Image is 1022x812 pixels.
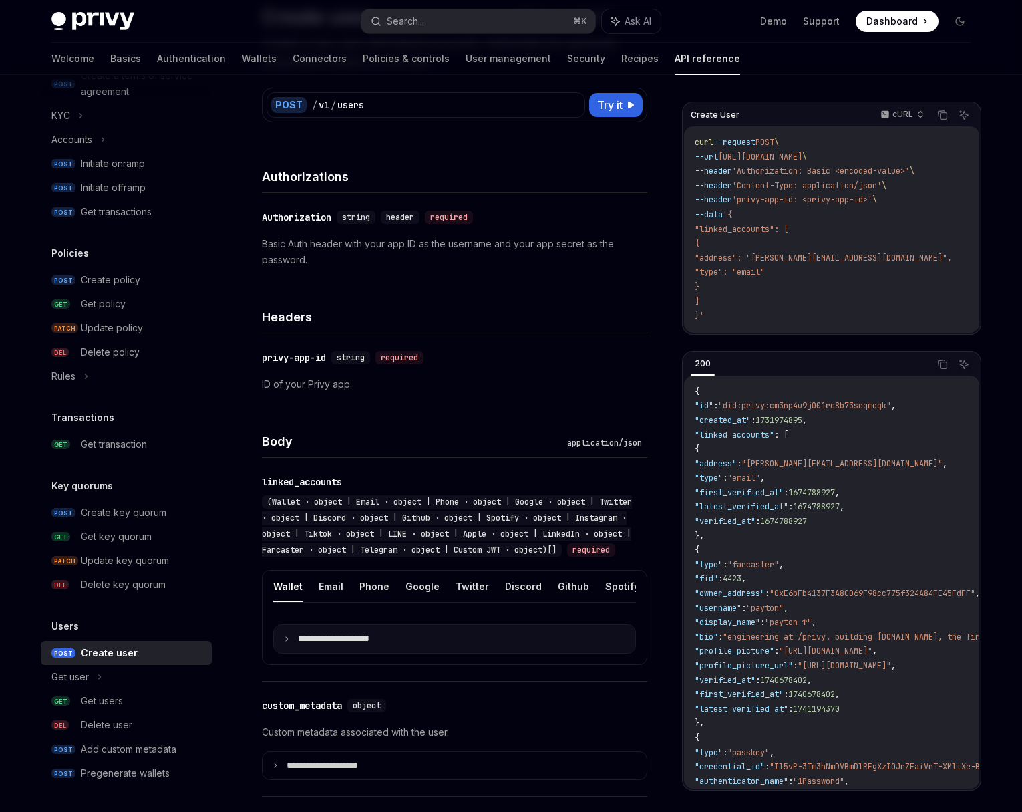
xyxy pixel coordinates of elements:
span: , [844,776,849,787]
span: "payton" [746,603,784,614]
span: "first_verified_at" [695,487,784,498]
span: } [695,281,699,292]
a: POSTCreate key quorum [41,501,212,525]
span: , [943,458,947,469]
span: , [872,646,877,656]
span: , [835,487,840,498]
span: "payton ↑" [765,617,812,628]
span: --data [695,209,723,220]
div: Initiate offramp [81,180,146,196]
span: \ [774,137,779,148]
button: Try it [589,93,643,117]
div: Update policy [81,320,143,336]
span: "[PERSON_NAME][EMAIL_ADDRESS][DOMAIN_NAME]" [741,458,943,469]
div: Rules [51,368,75,384]
div: Pregenerate wallets [81,765,170,781]
a: POSTCreate user [41,641,212,665]
div: Create policy [81,272,140,288]
a: Wallets [242,43,277,75]
span: "id" [695,400,713,411]
span: : [788,704,793,714]
span: "username" [695,603,741,614]
div: privy-app-id [262,351,326,364]
div: Authorization [262,211,331,224]
span: : [784,689,788,700]
span: \ [882,180,886,191]
span: , [802,415,807,426]
a: DELDelete key quorum [41,573,212,597]
span: header [386,212,414,223]
span: "authenticator_name" [695,776,788,787]
span: DEL [51,720,69,730]
a: DELDelete policy [41,340,212,364]
div: Get transactions [81,204,152,220]
a: Security [567,43,605,75]
span: : [718,573,723,584]
div: v1 [319,98,329,112]
span: : [ [774,430,788,440]
span: , [975,588,980,599]
div: custom_metadata [262,699,342,712]
span: 'Content-Type: application/json' [732,180,882,191]
a: Demo [760,15,787,28]
div: Update key quorum [81,553,169,569]
span: "type" [695,472,723,483]
button: Spotify [605,571,639,602]
a: PATCHUpdate key quorum [41,549,212,573]
span: --header [695,194,732,205]
span: POST [51,183,75,193]
span: "verified_at" [695,675,755,686]
span: POST [51,207,75,217]
button: Copy the contents from the code block [934,356,951,373]
button: Wallet [273,571,303,602]
a: POSTCreate policy [41,268,212,292]
span: , [891,400,896,411]
span: "address" [695,458,737,469]
a: Dashboard [856,11,939,32]
button: Search...⌘K [361,9,595,33]
h4: Authorizations [262,168,647,186]
span: 1741194370 [793,704,840,714]
span: object [353,700,381,711]
h4: Body [262,432,562,450]
span: "[URL][DOMAIN_NAME]" [779,646,872,656]
span: "verified_at" [695,516,755,527]
p: Basic Auth header with your app ID as the username and your app secret as the password. [262,236,647,268]
span: "owner_address" [695,588,765,599]
span: 1740678402 [788,689,835,700]
span: { [695,444,699,454]
div: required [567,543,615,557]
span: : [793,660,798,671]
button: Ask AI [955,106,973,124]
div: KYC [51,108,70,124]
span: GET [51,696,70,706]
div: Delete policy [81,344,140,360]
span: POST [51,745,75,755]
span: { [695,238,699,249]
span: "1Password" [793,776,844,787]
span: '{ [723,209,732,220]
span: , [835,689,840,700]
span: 1731974895 [755,415,802,426]
span: POST [755,137,774,148]
span: : [788,776,793,787]
span: "email" [727,472,760,483]
a: Basics [110,43,141,75]
p: cURL [892,109,913,120]
span: string [342,212,370,223]
span: { [695,386,699,397]
span: , [770,747,774,758]
div: Initiate onramp [81,156,145,172]
div: Accounts [51,132,92,148]
span: : [788,501,793,512]
span: "display_name" [695,617,760,628]
div: linked_accounts [262,475,342,489]
div: / [331,98,336,112]
button: Toggle dark mode [949,11,971,32]
p: Custom metadata associated with the user. [262,724,647,740]
div: Get transaction [81,436,147,452]
span: , [812,617,816,628]
div: Delete key quorum [81,577,166,593]
a: Authentication [157,43,226,75]
h4: Headers [262,308,647,326]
